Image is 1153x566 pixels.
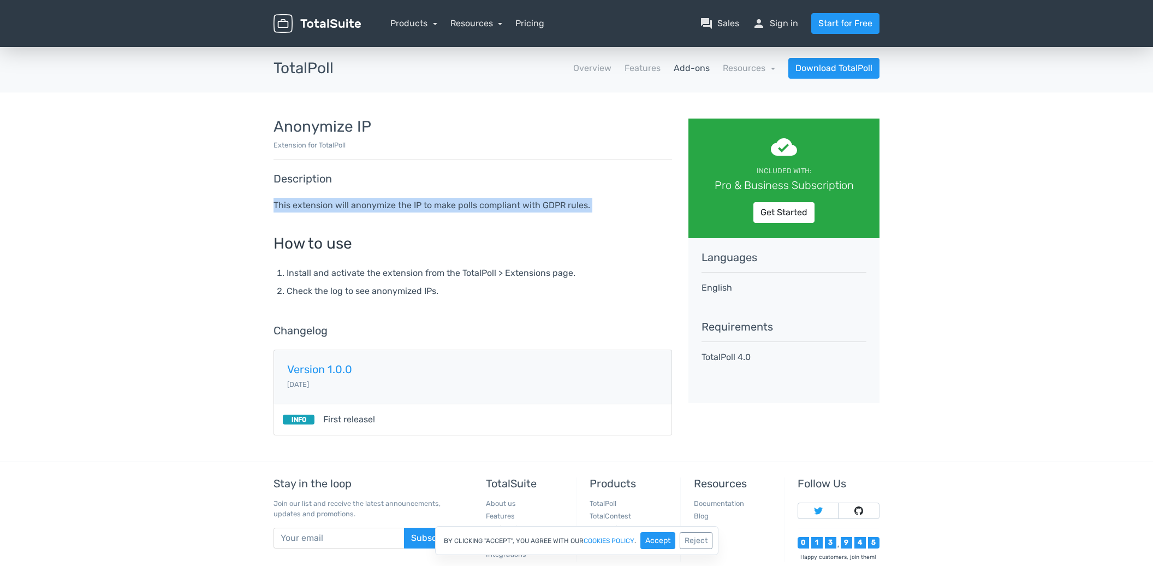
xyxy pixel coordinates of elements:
h5: Products [590,477,671,490]
a: Testimonials [486,524,526,533]
h5: Changelog [274,325,672,337]
li: Install and activate the extension from the TotalPoll > Extensions page. [287,266,672,280]
div: Happy customers, join them! [798,553,879,561]
img: Follow TotalSuite on Github [854,506,863,515]
a: Download TotalPoll [788,58,879,79]
button: Reject [680,532,712,549]
span: First release! [323,413,375,426]
small: Included with: [757,167,811,175]
h5: Follow Us [798,477,879,490]
a: Features [625,62,661,75]
a: Integrations [486,550,526,558]
a: Add-ons [674,62,710,75]
a: Resources [723,63,775,73]
a: Pricing [515,17,544,30]
a: TotalContest [590,512,631,520]
small: INFO [283,415,314,424]
a: Features [486,512,515,520]
small: [DATE] [287,380,309,388]
h5: Requirements [702,321,866,333]
a: question_answerSales [700,17,739,30]
img: Follow TotalSuite on Twitter [814,506,823,515]
h5: Stay in the loop [274,477,460,490]
h3: TotalPoll [274,60,334,77]
a: Get Started [753,202,815,223]
img: TotalSuite for WordPress [274,14,361,33]
a: cookies policy [584,538,634,544]
h5: Version 1.0.0 [287,363,658,375]
a: Blog [694,512,709,520]
h3: How to use [274,235,672,252]
a: TotalPoll [590,499,616,508]
p: Join our list and receive the latest announcements, updates and promotions. [274,498,460,519]
a: FAQs [694,524,711,533]
button: Accept [640,532,675,549]
span: cloud_done [771,134,797,160]
a: TotalRating [590,524,626,533]
h5: Resources [694,477,776,490]
a: About us [486,499,516,508]
p: Extension for TotalPoll [274,140,672,150]
div: Pro & Business Subscription [704,177,864,193]
h5: Description [274,173,672,185]
li: Check the log to see anonymized IPs. [287,284,672,298]
a: Resources [450,18,503,28]
a: Overview [573,62,611,75]
p: TotalPoll 4.0 [702,351,866,364]
h5: TotalSuite [486,477,568,490]
a: Documentation [694,499,744,508]
a: Version 1.0.0 [DATE] [274,350,672,404]
a: Start for Free [811,13,879,34]
p: This extension will anonymize the IP to make polls compliant with GDPR rules. [274,198,672,213]
h5: languages [702,251,866,263]
a: Products [390,18,437,28]
a: personSign in [752,17,798,30]
span: question_answer [700,17,713,30]
span: person [752,17,765,30]
p: English [702,281,866,294]
div: By clicking "Accept", you agree with our . [435,526,718,555]
h3: Anonymize IP [274,119,672,135]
